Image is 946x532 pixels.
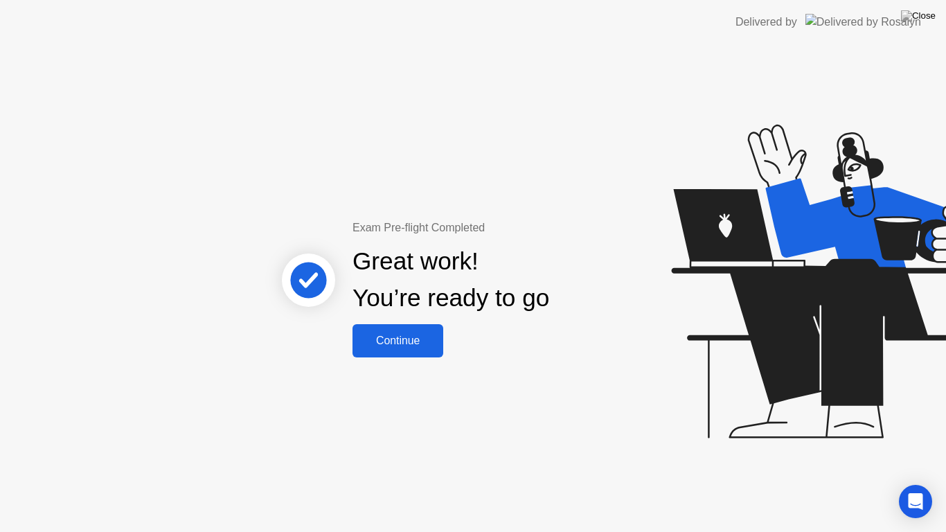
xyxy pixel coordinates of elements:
[352,324,443,357] button: Continue
[805,14,921,30] img: Delivered by Rosalyn
[735,14,797,30] div: Delivered by
[357,335,439,347] div: Continue
[899,485,932,518] div: Open Intercom Messenger
[352,220,639,236] div: Exam Pre-flight Completed
[901,10,936,21] img: Close
[352,243,549,317] div: Great work! You’re ready to go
